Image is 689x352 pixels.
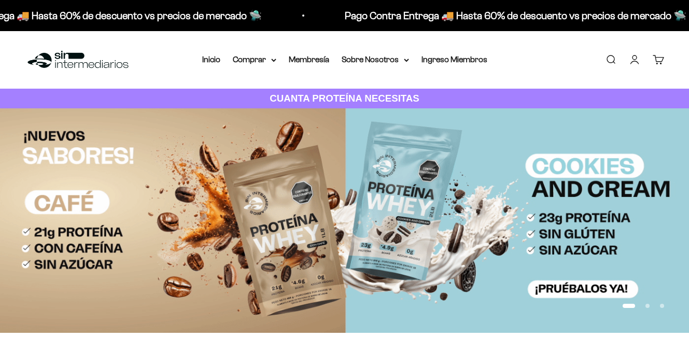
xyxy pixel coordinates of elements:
summary: Comprar [233,53,276,66]
p: Pago Contra Entrega 🚚 Hasta 60% de descuento vs precios de mercado 🛸 [328,7,670,24]
strong: CUANTA PROTEÍNA NECESITAS [270,93,419,104]
a: Ingreso Miembros [421,55,487,64]
a: Inicio [202,55,220,64]
a: Membresía [289,55,329,64]
summary: Sobre Nosotros [342,53,409,66]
